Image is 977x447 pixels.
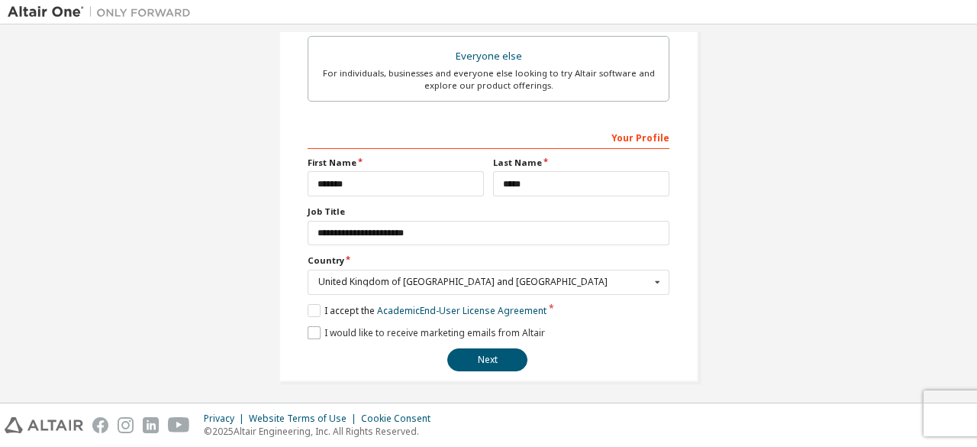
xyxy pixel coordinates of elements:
[204,425,440,438] p: © 2025 Altair Engineering, Inc. All Rights Reserved.
[308,206,669,218] label: Job Title
[308,326,545,339] label: I would like to receive marketing emails from Altair
[447,348,527,371] button: Next
[118,417,134,433] img: instagram.svg
[5,417,83,433] img: altair_logo.svg
[8,5,198,20] img: Altair One
[249,413,361,425] div: Website Terms of Use
[308,157,484,169] label: First Name
[92,417,108,433] img: facebook.svg
[318,277,650,287] div: United Kingdom of [GEOGRAPHIC_DATA] and [GEOGRAPHIC_DATA]
[204,413,249,425] div: Privacy
[308,254,669,267] label: Country
[361,413,440,425] div: Cookie Consent
[308,304,547,317] label: I accept the
[318,67,659,92] div: For individuals, businesses and everyone else looking to try Altair software and explore our prod...
[318,46,659,67] div: Everyone else
[308,125,669,149] div: Your Profile
[168,417,190,433] img: youtube.svg
[377,304,547,317] a: Academic End-User License Agreement
[493,157,669,169] label: Last Name
[143,417,159,433] img: linkedin.svg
